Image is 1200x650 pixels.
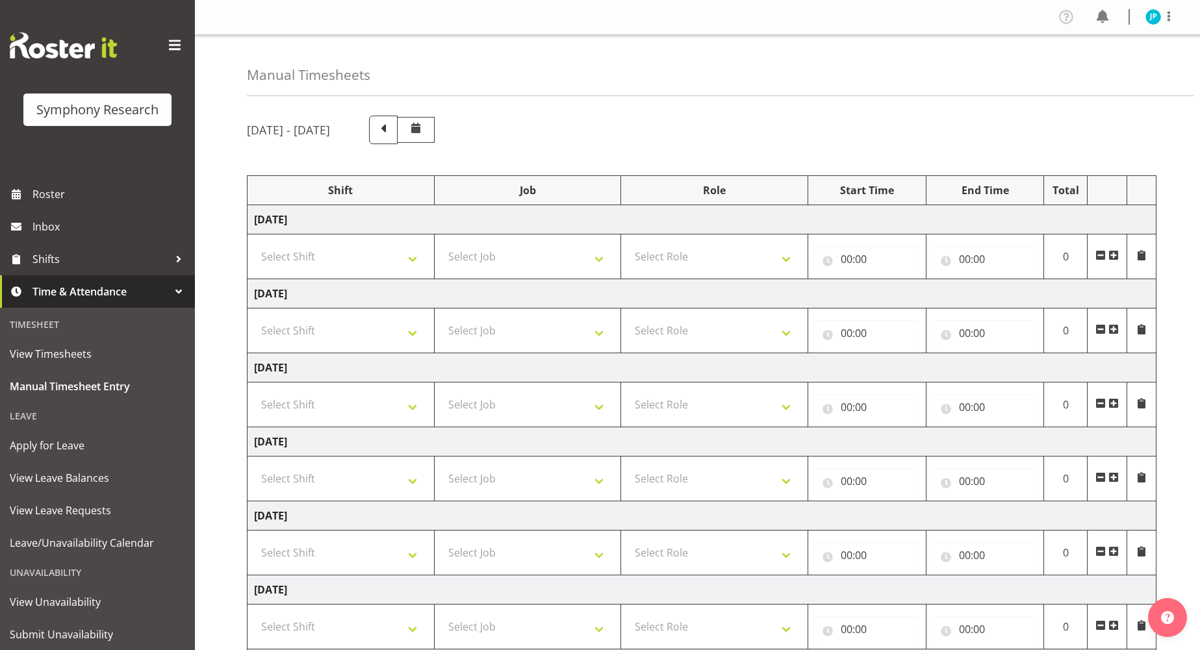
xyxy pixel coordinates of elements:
[10,344,185,364] span: View Timesheets
[628,182,801,198] div: Role
[933,394,1038,420] input: Click to select...
[3,403,192,429] div: Leave
[10,32,117,58] img: Rosterit website logo
[36,100,159,119] div: Symphony Research
[933,182,1038,198] div: End Time
[10,592,185,612] span: View Unavailability
[3,559,192,586] div: Unavailability
[248,501,1156,531] td: [DATE]
[248,279,1156,308] td: [DATE]
[248,427,1156,456] td: [DATE]
[10,436,185,455] span: Apply for Leave
[815,394,919,420] input: Click to select...
[933,468,1038,494] input: Click to select...
[32,184,188,204] span: Roster
[441,182,615,198] div: Job
[32,217,188,236] span: Inbox
[933,320,1038,346] input: Click to select...
[3,338,192,370] a: View Timesheets
[933,246,1038,272] input: Click to select...
[3,429,192,462] a: Apply for Leave
[248,575,1156,605] td: [DATE]
[247,68,370,82] h4: Manual Timesheets
[254,182,428,198] div: Shift
[248,353,1156,382] td: [DATE]
[815,616,919,642] input: Click to select...
[1044,308,1088,353] td: 0
[10,501,185,520] span: View Leave Requests
[10,468,185,488] span: View Leave Balances
[815,542,919,568] input: Click to select...
[10,533,185,553] span: Leave/Unavailability Calendar
[1145,9,1161,25] img: jake-pringle11873.jpg
[3,586,192,618] a: View Unavailability
[10,625,185,644] span: Submit Unavailability
[3,370,192,403] a: Manual Timesheet Entry
[10,377,185,396] span: Manual Timesheet Entry
[3,494,192,527] a: View Leave Requests
[815,246,919,272] input: Click to select...
[815,468,919,494] input: Click to select...
[32,249,169,269] span: Shifts
[3,311,192,338] div: Timesheet
[1161,611,1174,624] img: help-xxl-2.png
[32,282,169,301] span: Time & Attendance
[933,616,1038,642] input: Click to select...
[1044,531,1088,575] td: 0
[247,123,330,137] h5: [DATE] - [DATE]
[1044,234,1088,279] td: 0
[1051,182,1080,198] div: Total
[815,182,919,198] div: Start Time
[248,205,1156,234] td: [DATE]
[815,320,919,346] input: Click to select...
[3,462,192,494] a: View Leave Balances
[1044,382,1088,427] td: 0
[1044,605,1088,649] td: 0
[3,527,192,559] a: Leave/Unavailability Calendar
[933,542,1038,568] input: Click to select...
[1044,456,1088,501] td: 0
